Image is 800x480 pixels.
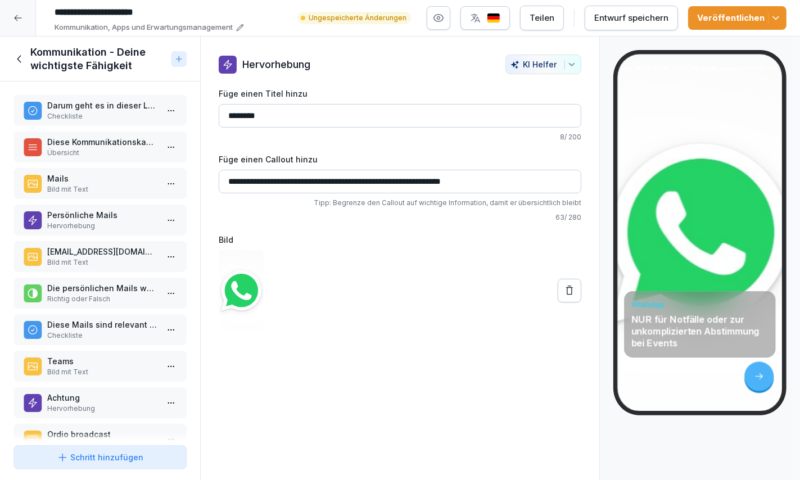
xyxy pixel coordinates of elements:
[47,294,157,304] p: Richtig oder Falsch
[631,314,769,349] p: NUR für Notfälle oder zur unkomplizierten Abstimmung bei Events
[219,250,264,331] img: yom73x6bttbwu2yuzi8p21qi.png
[242,57,310,72] p: Hervorhebung
[219,153,582,165] label: Füge einen Callout hinzu
[13,445,187,469] button: Schritt hinzufügen
[13,278,187,309] div: Die persönlichen Mails werden nur für Outlook Einladungen,Teams Meetings & App Accounts genutztRi...
[13,205,187,236] div: Persönliche MailsHervorhebung
[530,12,554,24] div: Teilen
[13,241,187,272] div: [EMAIL_ADDRESS][DOMAIN_NAME] versus [EMAIL_ADDRESS][DOMAIN_NAME]Bild mit Text
[309,13,406,23] p: Ungespeicherte Änderungen
[47,99,157,111] p: Darum geht es in dieser Lektion
[57,451,143,463] div: Schritt hinzufügen
[219,198,582,208] p: Tipp: Begrenze den Callout auf wichtige Information, damit er übersichtlich bleibt
[47,173,157,184] p: Mails
[13,387,187,418] div: AchtungHervorhebung
[510,60,576,69] div: KI Helfer
[585,6,678,30] button: Entwurf speichern
[47,428,157,440] p: Ordio broadcast
[505,55,581,74] button: KI Helfer
[47,355,157,367] p: Teams
[47,148,157,158] p: Übersicht
[13,351,187,382] div: TeamsBild mit Text
[13,314,187,345] div: Diese Mails sind relevant für DichCheckliste
[13,424,187,455] div: Ordio broadcastBild mit Text
[219,88,582,99] label: Füge einen Titel hinzu
[47,319,157,330] p: Diese Mails sind relevant für Dich
[47,392,157,404] p: Achtung
[13,168,187,199] div: MailsBild mit Text
[47,246,157,257] p: [EMAIL_ADDRESS][DOMAIN_NAME] versus [EMAIL_ADDRESS][DOMAIN_NAME]
[697,12,778,24] div: Veröffentlichen
[47,221,157,231] p: Hervorhebung
[13,132,187,162] div: Diese Kommunikationskanäle nutzen wirÜbersicht
[219,212,582,223] p: 63 / 280
[594,12,668,24] div: Entwurf speichern
[688,6,787,30] button: Veröffentlichen
[47,404,157,414] p: Hervorhebung
[47,367,157,377] p: Bild mit Text
[219,132,582,142] p: 8 / 200
[520,6,564,30] button: Teilen
[47,282,157,294] p: Die persönlichen Mails werden nur für Outlook Einladungen,Teams Meetings & App Accounts genutzt
[47,209,157,221] p: Persönliche Mails
[487,13,500,24] img: de.svg
[47,136,157,148] p: Diese Kommunikationskanäle nutzen wir
[631,300,769,309] h4: WhatsApp
[47,257,157,268] p: Bild mit Text
[30,46,166,73] h1: Kommunikation - Deine wichtigste Fähigkeit
[55,22,233,33] p: Kommunikation, Apps und Erwartungsmanagement
[47,330,157,341] p: Checkliste
[219,234,582,246] label: Bild
[47,184,157,194] p: Bild mit Text
[47,111,157,121] p: Checkliste
[13,95,187,126] div: Darum geht es in dieser LektionCheckliste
